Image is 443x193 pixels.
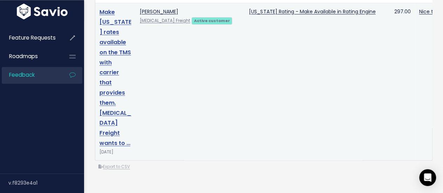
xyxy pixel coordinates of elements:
span: Roadmaps [9,53,38,60]
span: Feedback [9,71,35,78]
span: Feature Requests [9,34,56,41]
a: Active customer [192,17,232,24]
img: logo-white.9d6f32f41409.svg [15,4,69,19]
a: [PERSON_NAME] [140,8,178,15]
a: [MEDICAL_DATA] Freight [140,18,190,23]
div: [DATE] [99,149,131,156]
td: 297.00 [385,3,415,160]
a: Make [US_STATE] rates available on the TMS with carrier that provides them. [MEDICAL_DATA] Freigh... [99,8,131,147]
strong: Active customer [194,18,230,23]
a: [US_STATE] Rating - Make Available in Rating Engine [249,8,375,15]
a: Export to CSV [98,164,130,170]
a: Feature Requests [2,30,58,46]
a: Feedback [2,67,58,83]
div: Open Intercom Messenger [419,169,436,186]
div: v.f8293e4a1 [8,174,84,192]
a: Roadmaps [2,48,58,64]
